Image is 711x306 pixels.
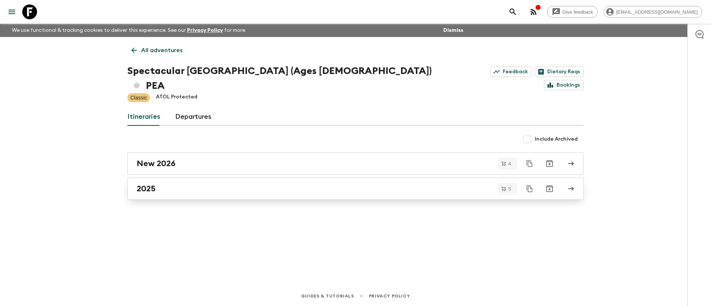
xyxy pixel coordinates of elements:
span: Give feedback [558,9,597,15]
span: Include Archived [535,135,578,143]
a: 2025 [127,178,584,200]
h2: New 2026 [137,159,176,168]
p: ATOL Protected [156,93,197,102]
p: We use functional & tracking cookies to deliver this experience. See our for more. [9,24,249,37]
button: Dismiss [441,25,465,36]
div: [EMAIL_ADDRESS][DOMAIN_NAME] [604,6,702,18]
h1: Spectacular [GEOGRAPHIC_DATA] (Ages [DEMOGRAPHIC_DATA]) PEA [127,64,450,93]
button: Duplicate [523,182,536,195]
button: menu [4,4,19,19]
a: Feedback [490,67,532,77]
a: Dietary Reqs [535,67,584,77]
span: 5 [504,186,515,191]
a: Give feedback [547,6,598,18]
a: Itineraries [127,108,160,126]
p: Classic [130,94,147,101]
a: Departures [175,108,211,126]
span: [EMAIL_ADDRESS][DOMAIN_NAME] [612,9,702,15]
p: All adventures [141,46,183,55]
a: Bookings [544,80,584,90]
button: Archive [542,181,557,196]
button: search adventures [505,4,520,19]
a: Privacy Policy [187,28,223,33]
a: New 2026 [127,152,584,175]
span: 4 [504,161,515,166]
a: Guides & Tutorials [301,292,354,300]
button: Duplicate [523,157,536,170]
h2: 2025 [137,184,156,194]
a: All adventures [127,43,187,58]
a: Privacy Policy [369,292,410,300]
button: Archive [542,156,557,171]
